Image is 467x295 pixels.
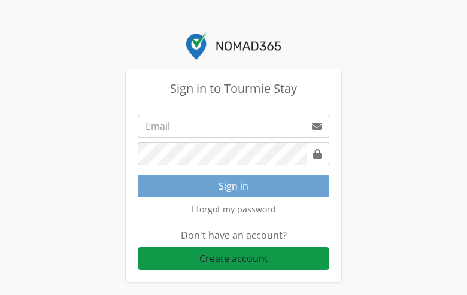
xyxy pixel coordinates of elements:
span: Sign in [219,180,248,193]
input: Email [138,115,305,138]
p: Don't have an account? [138,228,329,242]
button: Sign in [138,175,329,197]
h5: Sign in to Tourmie Stay [138,81,329,96]
a: I forgot my password [186,200,281,218]
button: Create account [138,247,329,270]
img: TourmieStay [186,32,281,59]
